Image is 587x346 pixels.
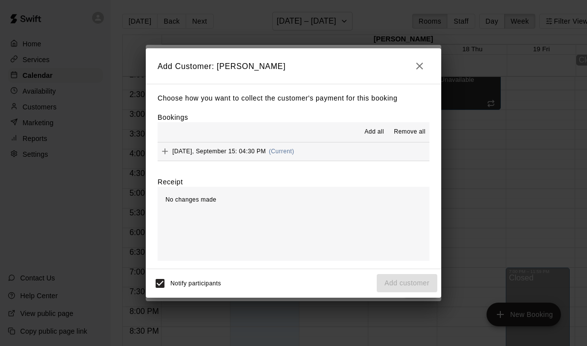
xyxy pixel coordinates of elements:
[158,92,429,104] p: Choose how you want to collect the customer's payment for this booking
[359,124,390,140] button: Add all
[165,196,216,203] span: No changes made
[364,127,384,137] span: Add all
[158,147,172,155] span: Add
[158,142,429,161] button: Add[DATE], September 15: 04:30 PM(Current)
[170,280,221,287] span: Notify participants
[158,113,188,121] label: Bookings
[158,177,183,187] label: Receipt
[146,48,441,84] h2: Add Customer: [PERSON_NAME]
[390,124,429,140] button: Remove all
[394,127,425,137] span: Remove all
[172,148,266,155] span: [DATE], September 15: 04:30 PM
[269,148,294,155] span: (Current)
